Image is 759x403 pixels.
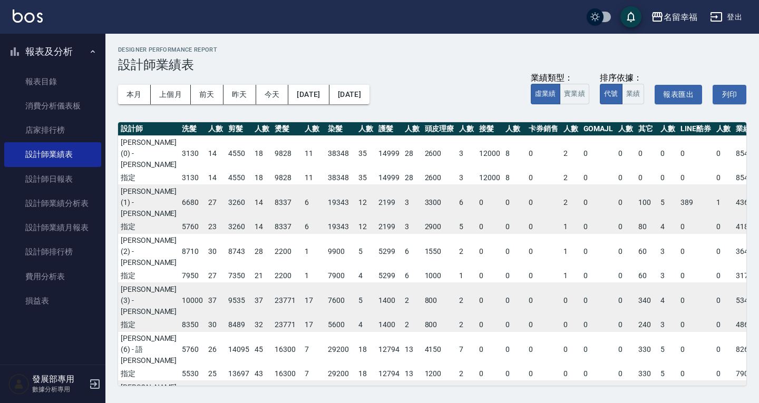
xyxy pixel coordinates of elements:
button: 列印 [713,85,746,104]
th: 人數 [206,122,226,136]
td: 3300 [422,184,457,220]
td: 0 [476,331,503,367]
td: 7950 [179,269,206,283]
td: 340 [636,282,658,318]
td: 2600 [422,171,457,185]
td: 3 [402,220,422,234]
th: 人數 [616,122,636,136]
td: 0 [476,282,503,318]
td: 19343 [325,220,356,234]
th: LINE酷券 [678,122,714,136]
td: 3 [658,318,678,332]
td: 6 [302,184,325,220]
button: 名留幸福 [647,6,702,28]
td: 3 [456,135,476,171]
td: 13697 [226,367,252,381]
td: 38348 [325,135,356,171]
td: 1000 [422,269,457,283]
td: 0 [526,135,561,171]
td: 12794 [376,331,402,367]
td: 0 [678,282,714,318]
td: 4 [356,269,376,283]
td: 100 [636,184,658,220]
td: 38348 [325,171,356,185]
td: 8337 [272,220,303,234]
td: 0 [526,282,561,318]
td: 0 [714,318,734,332]
td: 2 [561,171,581,185]
td: 18 [356,367,376,381]
button: 代號 [600,84,622,104]
td: 0 [616,171,636,185]
td: 0 [476,367,503,381]
td: 3 [658,269,678,283]
td: 0 [714,269,734,283]
td: 18 [356,331,376,367]
td: 1 [561,269,581,283]
td: 60 [636,233,658,269]
td: 14 [252,184,272,220]
td: 3 [658,233,678,269]
td: 17 [302,282,325,318]
a: 費用分析表 [4,264,101,289]
td: 7 [302,331,325,367]
td: 0 [678,331,714,367]
button: 虛業績 [531,84,560,104]
td: 14 [252,220,272,234]
th: 人數 [658,122,678,136]
th: 人數 [252,122,272,136]
td: 18 [252,171,272,185]
div: 排序依據： [600,73,645,84]
td: 0 [526,233,561,269]
td: 0 [636,171,658,185]
td: 9828 [272,135,303,171]
td: 5299 [376,269,402,283]
td: 0 [616,233,636,269]
button: [DATE] [329,85,369,104]
td: 330 [636,367,658,381]
td: 19343 [325,184,356,220]
button: 上個月 [151,85,191,104]
th: 洗髮 [179,122,206,136]
td: 2200 [272,233,303,269]
td: 60 [636,269,658,283]
button: 本月 [118,85,151,104]
th: 剪髮 [226,122,252,136]
a: 店家排行榜 [4,118,101,142]
td: 8337 [272,184,303,220]
td: 1400 [376,282,402,318]
td: 0 [616,318,636,332]
td: 12000 [476,171,503,185]
td: 0 [526,269,561,283]
td: 7 [302,367,325,381]
td: 5 [658,367,678,381]
td: 240 [636,318,658,332]
td: 5530 [179,367,206,381]
img: Logo [13,9,43,23]
a: 設計師排行榜 [4,240,101,264]
div: 名留幸福 [664,11,697,24]
td: 0 [476,184,503,220]
td: 28 [252,233,272,269]
td: 330 [636,331,658,367]
h5: 發展部專用 [32,374,86,385]
td: 0 [581,184,616,220]
td: 0 [503,269,526,283]
td: 0 [616,220,636,234]
td: 800 [422,282,457,318]
td: 6 [402,269,422,283]
th: 頭皮理療 [422,122,457,136]
td: 14999 [376,171,402,185]
td: 0 [678,171,714,185]
td: 0 [678,269,714,283]
th: 設計師 [118,122,179,136]
td: 0 [658,171,678,185]
td: 2 [402,282,422,318]
th: GOMAJL [581,122,616,136]
th: 護髮 [376,122,402,136]
td: 0 [678,367,714,381]
td: 指定 [118,220,179,234]
td: 0 [561,331,581,367]
td: 4 [356,318,376,332]
td: 0 [503,331,526,367]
